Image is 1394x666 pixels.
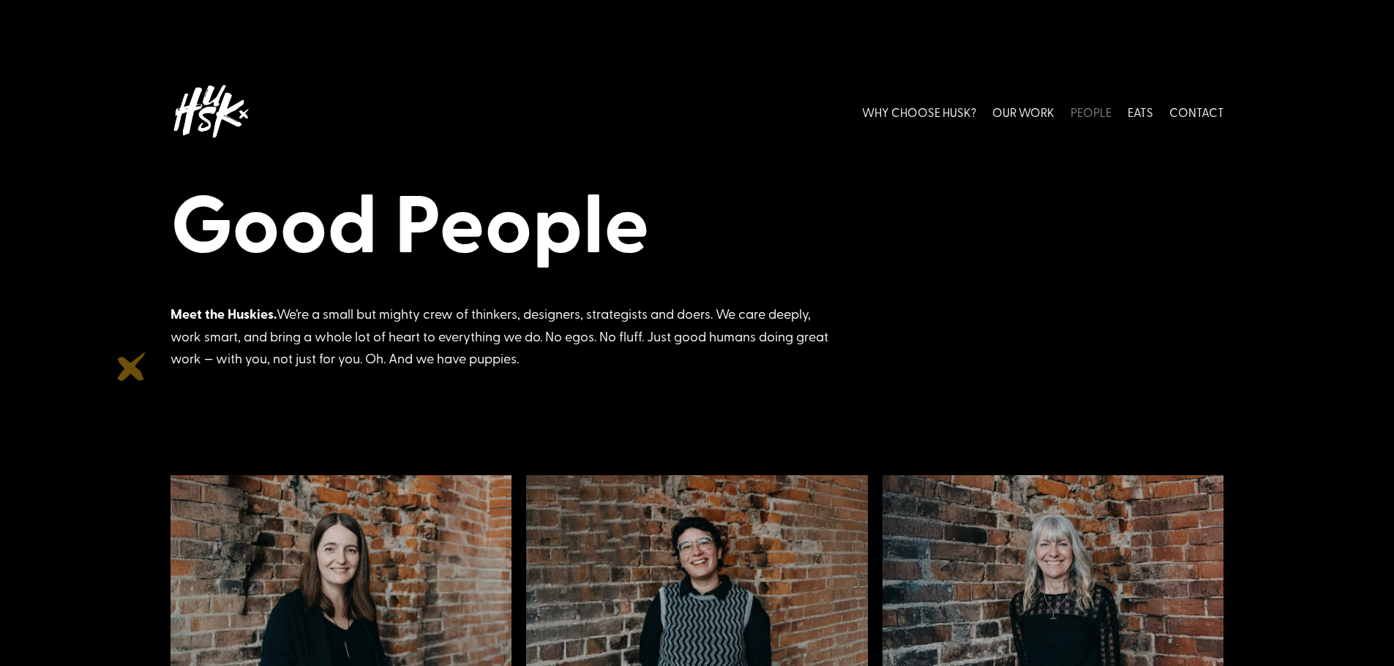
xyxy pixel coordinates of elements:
a: OUR WORK [992,79,1054,144]
div: We’re a small but mighty crew of thinkers, designers, strategists and doers. We care deeply, work... [170,303,829,370]
a: EATS [1128,79,1153,144]
img: Husk logo [170,79,251,144]
a: CONTACT [1169,79,1224,144]
a: WHY CHOOSE HUSK? [862,79,976,144]
strong: Meet the Huskies. [170,304,277,323]
a: PEOPLE [1071,79,1112,144]
h1: Good People [170,173,1224,276]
